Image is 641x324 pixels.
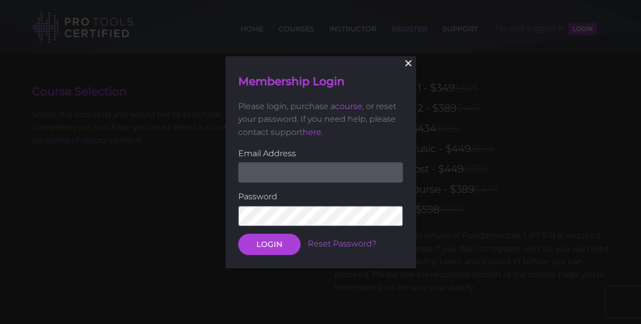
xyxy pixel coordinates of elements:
a: here [303,127,321,137]
a: Reset Password? [308,239,376,248]
label: Password [238,190,403,203]
p: Please login, purchase a , or reset your password. If you need help, please contact support . [238,100,403,139]
h4: Membership Login [238,74,403,90]
button: × [397,52,420,75]
a: course [335,101,362,111]
button: LOGIN [238,234,300,255]
label: Email Address [238,147,403,160]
